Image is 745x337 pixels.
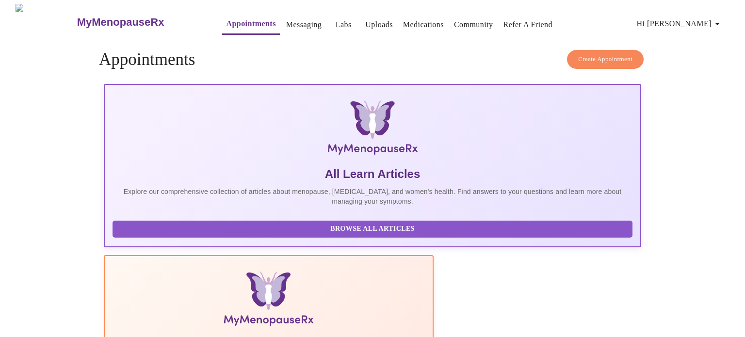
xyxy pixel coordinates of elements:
button: Create Appointment [567,50,644,69]
img: MyMenopauseRx Logo [16,4,76,40]
a: Browse All Articles [113,224,635,232]
span: Hi [PERSON_NAME] [637,17,723,31]
h3: MyMenopauseRx [77,16,164,29]
button: Labs [328,15,359,34]
button: Browse All Articles [113,221,632,238]
p: Explore our comprehensive collection of articles about menopause, [MEDICAL_DATA], and women's hea... [113,187,632,206]
button: Uploads [361,15,397,34]
a: Labs [336,18,352,32]
span: Create Appointment [578,54,632,65]
button: Community [450,15,497,34]
button: Hi [PERSON_NAME] [633,14,727,33]
a: Community [454,18,493,32]
img: MyMenopauseRx Logo [193,100,551,159]
a: Appointments [226,17,275,31]
a: Refer a Friend [503,18,553,32]
h4: Appointments [99,50,646,69]
button: Refer a Friend [500,15,557,34]
button: Appointments [222,14,279,35]
button: Messaging [282,15,325,34]
a: Uploads [365,18,393,32]
a: MyMenopauseRx [76,5,203,39]
a: Medications [403,18,444,32]
h5: All Learn Articles [113,166,632,182]
button: Medications [399,15,448,34]
img: Menopause Manual [162,272,375,330]
a: Messaging [286,18,322,32]
span: Browse All Articles [122,223,623,235]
